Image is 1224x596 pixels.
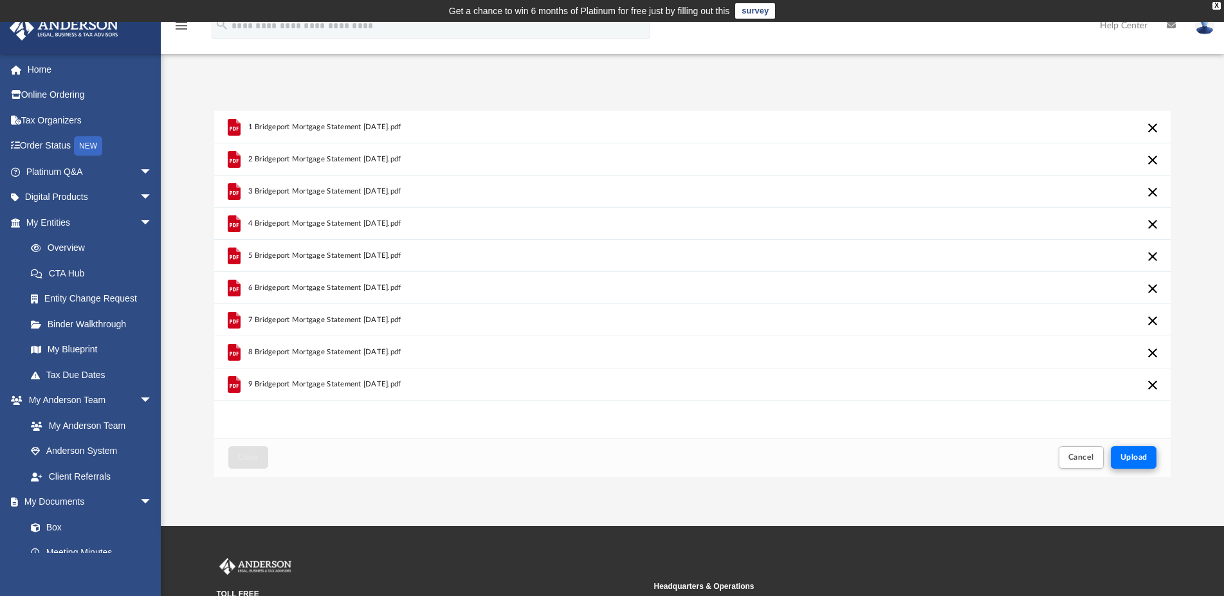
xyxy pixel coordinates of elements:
a: Platinum Q&Aarrow_drop_down [9,159,172,185]
a: My Entitiesarrow_drop_down [9,210,172,235]
div: close [1212,2,1221,10]
a: Tax Due Dates [18,362,172,388]
a: My Blueprint [18,337,165,363]
a: My Anderson Teamarrow_drop_down [9,388,165,413]
button: Cancel this upload [1145,345,1160,361]
a: Anderson System [18,438,165,464]
button: Cancel this upload [1145,281,1160,296]
span: 3 Bridgeport Mortgage Statement [DATE].pdf [248,187,401,195]
button: Cancel this upload [1145,152,1160,168]
span: Upload [1120,453,1147,461]
img: Anderson Advisors Platinum Portal [6,15,122,41]
a: My Anderson Team [18,413,159,438]
a: Home [9,57,172,82]
button: Cancel this upload [1145,185,1160,200]
span: 9 Bridgeport Mortgage Statement [DATE].pdf [248,380,401,388]
a: CTA Hub [18,260,172,286]
span: Close [238,453,259,461]
span: 4 Bridgeport Mortgage Statement [DATE].pdf [248,219,401,228]
button: Upload [1111,446,1157,469]
a: menu [174,24,189,33]
a: Entity Change Request [18,286,172,312]
a: Meeting Minutes [18,540,165,566]
span: arrow_drop_down [140,388,165,414]
span: 6 Bridgeport Mortgage Statement [DATE].pdf [248,284,401,292]
img: User Pic [1195,16,1214,35]
div: NEW [74,136,102,156]
button: Cancel this upload [1145,313,1160,329]
span: arrow_drop_down [140,185,165,211]
a: Online Ordering [9,82,172,108]
span: arrow_drop_down [140,210,165,236]
span: arrow_drop_down [140,159,165,185]
span: 5 Bridgeport Mortgage Statement [DATE].pdf [248,251,401,260]
button: Cancel this upload [1145,120,1160,136]
span: 2 Bridgeport Mortgage Statement [DATE].pdf [248,155,401,163]
small: Headquarters & Operations [654,581,1082,592]
a: Client Referrals [18,464,165,489]
div: grid [214,111,1171,438]
button: Cancel [1059,446,1104,469]
div: Get a chance to win 6 months of Platinum for free just by filling out this [449,3,730,19]
a: My Documentsarrow_drop_down [9,489,165,515]
span: 1 Bridgeport Mortgage Statement [DATE].pdf [248,123,401,131]
span: arrow_drop_down [140,489,165,516]
div: Upload [214,111,1171,477]
button: Cancel this upload [1145,217,1160,232]
span: Cancel [1068,453,1094,461]
a: survey [735,3,775,19]
a: Tax Organizers [9,107,172,133]
a: Binder Walkthrough [18,311,172,337]
a: Order StatusNEW [9,133,172,159]
span: 7 Bridgeport Mortgage Statement [DATE].pdf [248,316,401,324]
button: Cancel this upload [1145,249,1160,264]
img: Anderson Advisors Platinum Portal [217,558,294,575]
a: Digital Productsarrow_drop_down [9,185,172,210]
button: Close [228,446,268,469]
i: menu [174,18,189,33]
a: Overview [18,235,172,261]
i: search [215,17,229,32]
a: Box [18,514,159,540]
span: 8 Bridgeport Mortgage Statement [DATE].pdf [248,348,401,356]
button: Cancel this upload [1145,377,1160,393]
